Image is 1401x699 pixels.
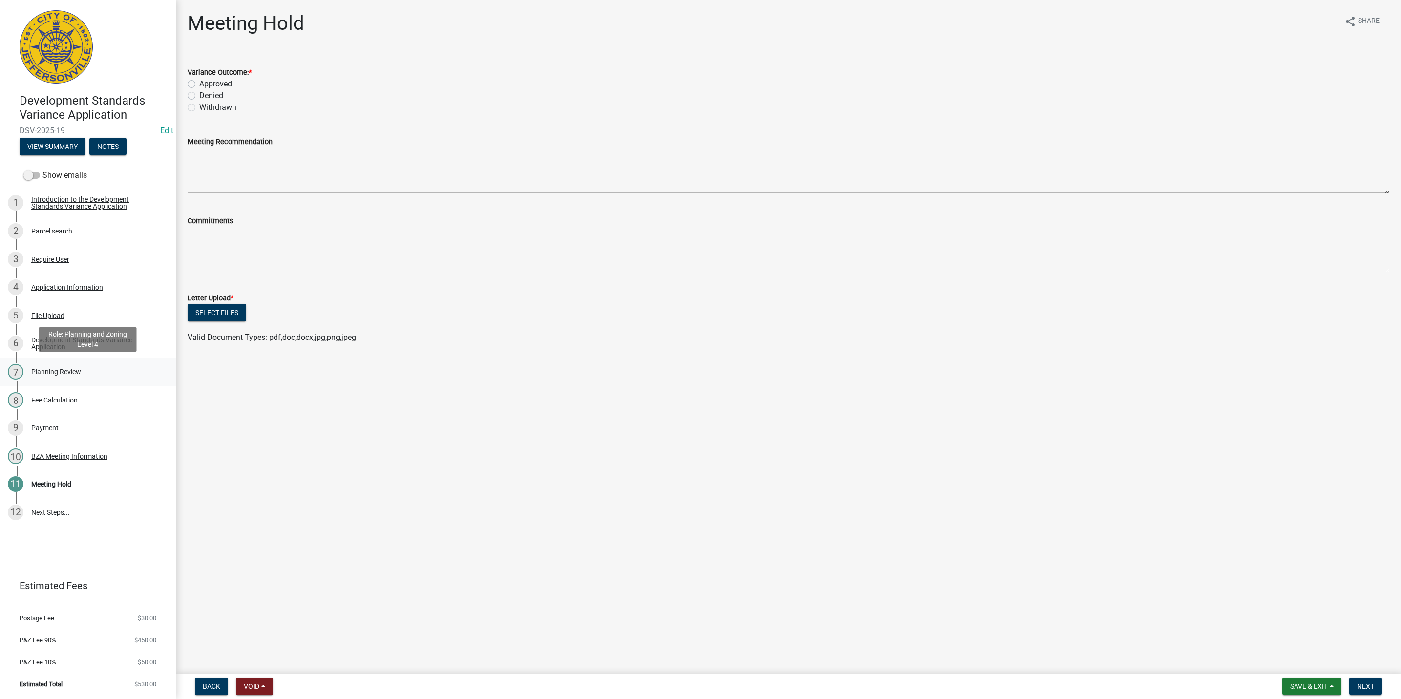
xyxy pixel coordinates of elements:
[199,78,232,90] label: Approved
[89,143,127,151] wm-modal-confirm: Notes
[8,420,23,436] div: 9
[1290,682,1328,690] span: Save & Exit
[188,12,304,35] h1: Meeting Hold
[160,126,173,135] a: Edit
[244,682,259,690] span: Void
[1344,16,1356,27] i: share
[8,364,23,380] div: 7
[1358,16,1380,27] span: Share
[31,284,103,291] div: Application Information
[236,678,273,695] button: Void
[20,615,54,621] span: Postage Fee
[188,139,273,146] label: Meeting Recommendation
[8,448,23,464] div: 10
[1349,678,1382,695] button: Next
[31,424,59,431] div: Payment
[31,481,71,487] div: Meeting Hold
[8,392,23,408] div: 8
[20,10,93,84] img: City of Jeffersonville, Indiana
[203,682,220,690] span: Back
[31,228,72,234] div: Parcel search
[199,90,223,102] label: Denied
[8,223,23,239] div: 2
[134,681,156,687] span: $530.00
[31,337,160,350] div: Development Standards Variance Application
[8,252,23,267] div: 3
[8,476,23,492] div: 11
[138,659,156,665] span: $50.00
[20,681,63,687] span: Estimated Total
[20,143,85,151] wm-modal-confirm: Summary
[20,126,156,135] span: DSV-2025-19
[20,637,56,643] span: P&Z Fee 90%
[188,333,356,342] span: Valid Document Types: pdf,doc,docx,jpg,png,jpeg
[89,138,127,155] button: Notes
[31,312,64,319] div: File Upload
[31,196,160,210] div: Introduction to the Development Standards Variance Application
[8,279,23,295] div: 4
[31,453,107,460] div: BZA Meeting Information
[20,659,56,665] span: P&Z Fee 10%
[1282,678,1341,695] button: Save & Exit
[188,304,246,321] button: Select files
[195,678,228,695] button: Back
[8,308,23,323] div: 5
[23,169,87,181] label: Show emails
[199,102,236,113] label: Withdrawn
[134,637,156,643] span: $450.00
[20,94,168,122] h4: Development Standards Variance Application
[8,505,23,520] div: 12
[8,195,23,211] div: 1
[20,138,85,155] button: View Summary
[8,576,160,595] a: Estimated Fees
[31,256,69,263] div: Require User
[1337,12,1387,31] button: shareShare
[188,69,252,76] label: Variance Outcome:
[188,218,233,225] label: Commitments
[1357,682,1374,690] span: Next
[39,327,137,352] div: Role: Planning and Zoning Level 4
[31,368,81,375] div: Planning Review
[188,295,233,302] label: Letter Upload
[31,397,78,403] div: Fee Calculation
[138,615,156,621] span: $30.00
[160,126,173,135] wm-modal-confirm: Edit Application Number
[8,336,23,351] div: 6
